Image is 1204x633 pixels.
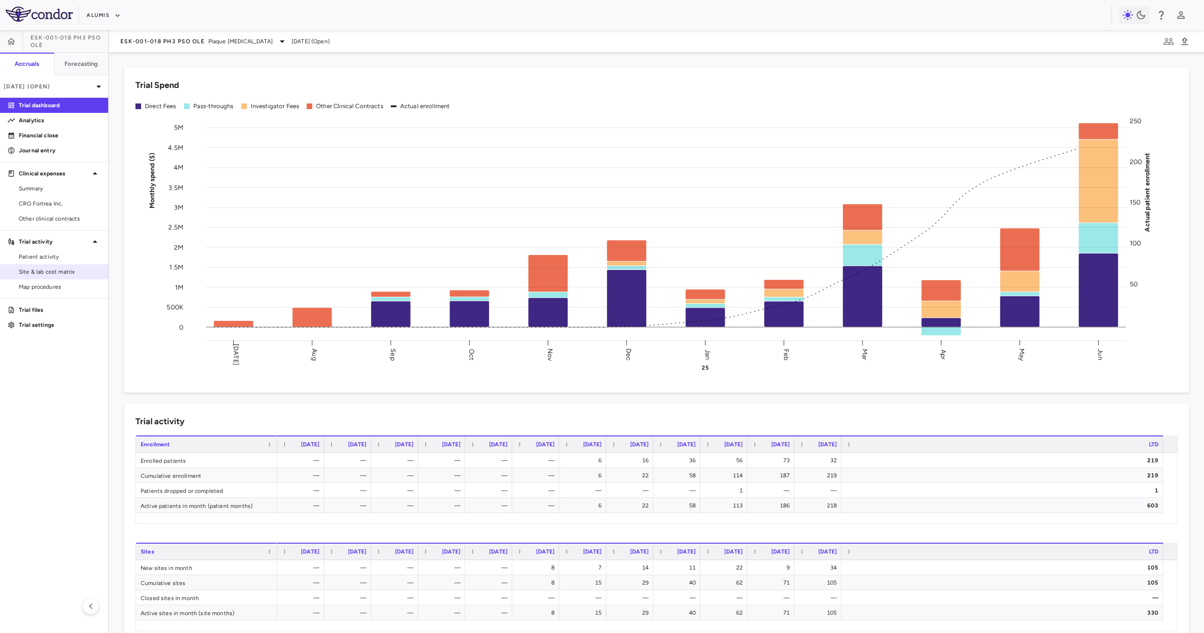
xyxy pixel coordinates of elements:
[662,483,696,498] div: —
[771,441,790,448] span: [DATE]
[427,560,460,575] div: —
[521,575,554,590] div: 8
[380,453,413,468] div: —
[756,590,790,605] div: —
[87,8,121,23] button: Alumis
[568,575,602,590] div: 15
[348,548,366,555] span: [DATE]
[136,575,277,590] div: Cumulative sites
[803,468,837,483] div: 219
[818,548,837,555] span: [DATE]
[316,102,383,111] div: Other Clinical Contracts
[148,152,156,208] tspan: Monthly spend ($)
[803,498,837,513] div: 218
[333,605,366,620] div: —
[521,468,554,483] div: —
[474,590,507,605] div: —
[861,348,869,360] text: Mar
[709,483,743,498] div: 1
[427,605,460,620] div: —
[395,548,413,555] span: [DATE]
[380,468,413,483] div: —
[395,441,413,448] span: [DATE]
[615,483,649,498] div: —
[427,483,460,498] div: —
[583,548,602,555] span: [DATE]
[568,498,602,513] div: 6
[285,483,319,498] div: —
[662,605,696,620] div: 40
[301,548,319,555] span: [DATE]
[141,548,154,555] span: Sites
[31,34,108,49] span: ESK-001-018 Ph3 PsO OLE
[662,453,696,468] div: 36
[285,453,319,468] div: —
[19,101,101,110] p: Trial dashboard
[850,575,1158,590] div: 105
[568,590,602,605] div: —
[546,348,554,361] text: Nov
[756,453,790,468] div: 73
[427,590,460,605] div: —
[709,560,743,575] div: 22
[568,605,602,620] div: 15
[1143,152,1151,231] tspan: Actual patient enrollment
[348,441,366,448] span: [DATE]
[615,498,649,513] div: 22
[19,184,101,193] span: Summary
[135,79,179,92] h6: Trial Spend
[4,82,93,91] p: [DATE] (Open)
[818,441,837,448] span: [DATE]
[380,575,413,590] div: —
[756,605,790,620] div: 71
[310,348,318,360] text: Aug
[625,348,633,360] text: Dec
[168,223,183,231] tspan: 2.5M
[662,560,696,575] div: 11
[521,498,554,513] div: —
[756,483,790,498] div: —
[136,468,277,483] div: Cumulative enrollment
[174,204,183,212] tspan: 3M
[803,453,837,468] div: 32
[380,605,413,620] div: —
[521,590,554,605] div: —
[1096,349,1104,360] text: Jun
[850,453,1158,468] div: 219
[64,60,98,68] h6: Forecasting
[427,575,460,590] div: —
[285,560,319,575] div: —
[474,605,507,620] div: —
[1130,158,1142,166] tspan: 200
[292,37,330,46] span: [DATE] (Open)
[380,498,413,513] div: —
[285,575,319,590] div: —
[467,348,475,360] text: Oct
[939,349,947,359] text: Apr
[662,468,696,483] div: 58
[427,498,460,513] div: —
[709,590,743,605] div: —
[19,214,101,223] span: Other clinical contracts
[521,453,554,468] div: —
[724,548,743,555] span: [DATE]
[709,575,743,590] div: 62
[850,560,1158,575] div: 105
[333,560,366,575] div: —
[771,548,790,555] span: [DATE]
[615,605,649,620] div: 29
[333,453,366,468] div: —
[19,253,101,261] span: Patient activity
[380,483,413,498] div: —
[568,468,602,483] div: 6
[136,483,277,498] div: Patients dropped or completed
[285,590,319,605] div: —
[19,321,101,329] p: Trial settings
[1130,280,1138,288] tspan: 50
[521,605,554,620] div: 8
[709,453,743,468] div: 56
[709,468,743,483] div: 114
[166,303,183,311] tspan: 500K
[803,605,837,620] div: 105
[568,453,602,468] div: 6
